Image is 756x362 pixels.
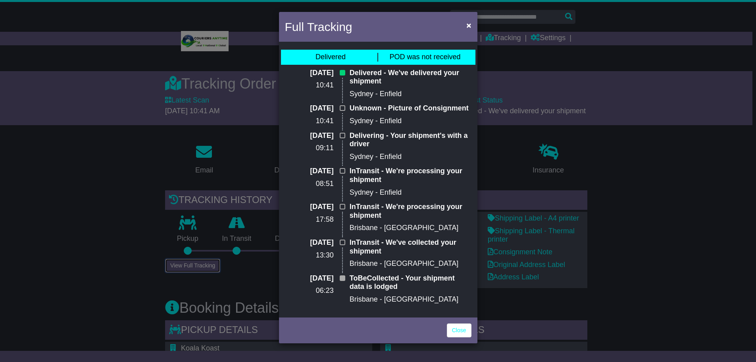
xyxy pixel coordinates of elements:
p: Sydney - Enfield [350,188,471,197]
span: POD was not received [389,53,460,61]
h4: Full Tracking [285,18,352,36]
p: Unknown - Picture of Consignment [350,104,471,113]
p: ToBeCollected - Your shipment data is lodged [350,274,471,291]
p: 06:23 [285,287,334,295]
div: Delivered [315,53,346,62]
p: 17:58 [285,215,334,224]
p: 08:51 [285,180,334,188]
p: [DATE] [285,104,334,113]
p: [DATE] [285,203,334,211]
p: 10:41 [285,117,334,126]
p: [DATE] [285,167,334,176]
span: × [466,21,471,30]
p: Sydney - Enfield [350,90,471,99]
p: [DATE] [285,132,334,140]
p: Delivered - We've delivered your shipment [350,69,471,86]
p: Delivering - Your shipment's with a driver [350,132,471,149]
p: Sydney - Enfield [350,117,471,126]
p: [DATE] [285,238,334,247]
p: Brisbane - [GEOGRAPHIC_DATA] [350,295,471,304]
button: Close [462,17,475,33]
p: InTransit - We're processing your shipment [350,203,471,220]
a: Close [447,323,471,337]
p: 09:11 [285,144,334,153]
p: InTransit - We're processing your shipment [350,167,471,184]
p: [DATE] [285,69,334,77]
p: Brisbane - [GEOGRAPHIC_DATA] [350,259,471,268]
p: Brisbane - [GEOGRAPHIC_DATA] [350,224,471,232]
p: 13:30 [285,251,334,260]
p: 10:41 [285,81,334,90]
p: Sydney - Enfield [350,153,471,161]
p: [DATE] [285,274,334,283]
p: InTransit - We've collected your shipment [350,238,471,256]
